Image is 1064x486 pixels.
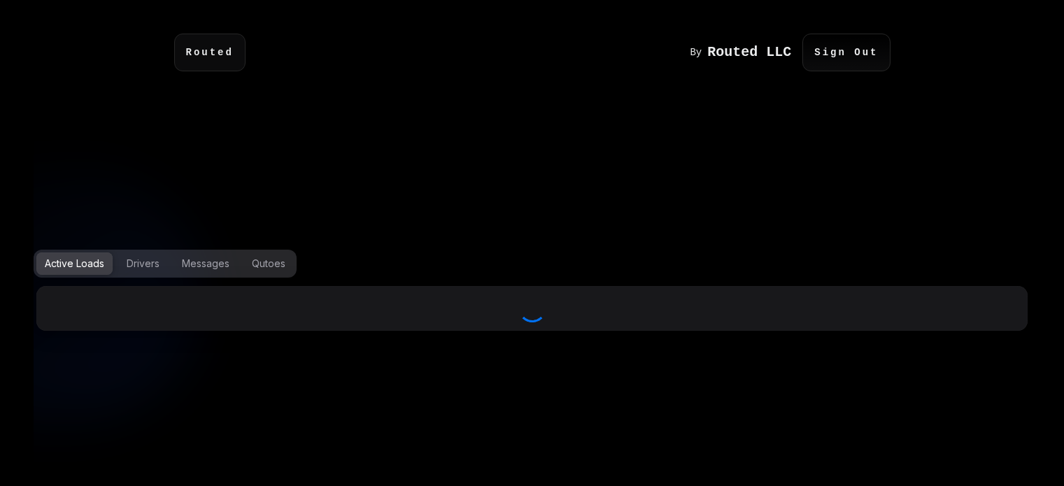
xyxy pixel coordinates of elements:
p: Sign Out [802,34,890,71]
div: Options [34,250,297,278]
div: Options [34,250,1030,278]
h1: Routed LLC [707,45,791,59]
div: Loading [45,294,1019,322]
div: Active Loads [45,257,104,271]
div: Drivers [127,257,159,271]
a: By Routed LLC [690,45,802,59]
code: Routed [186,45,234,59]
div: Qutoes [252,257,285,271]
div: Messages [182,257,229,271]
code: Sign Out [814,45,878,59]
